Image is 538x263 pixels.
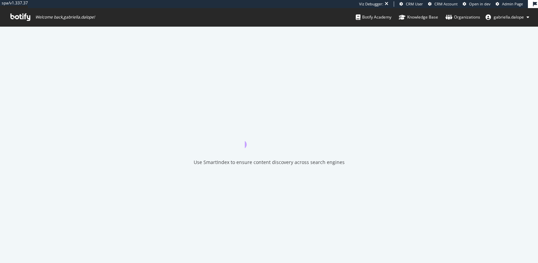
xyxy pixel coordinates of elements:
[35,14,95,20] span: Welcome back, gabriella.dalope !
[399,1,423,7] a: CRM User
[446,8,480,26] a: Organizations
[494,14,524,20] span: gabriella.dalope
[446,14,480,21] div: Organizations
[406,1,423,6] span: CRM User
[496,1,523,7] a: Admin Page
[463,1,491,7] a: Open in dev
[428,1,458,7] a: CRM Account
[434,1,458,6] span: CRM Account
[399,14,438,21] div: Knowledge Base
[480,12,535,23] button: gabriella.dalope
[356,8,391,26] a: Botify Academy
[469,1,491,6] span: Open in dev
[502,1,523,6] span: Admin Page
[194,159,345,166] div: Use SmartIndex to ensure content discovery across search engines
[359,1,383,7] div: Viz Debugger:
[356,14,391,21] div: Botify Academy
[245,124,293,148] div: animation
[399,8,438,26] a: Knowledge Base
